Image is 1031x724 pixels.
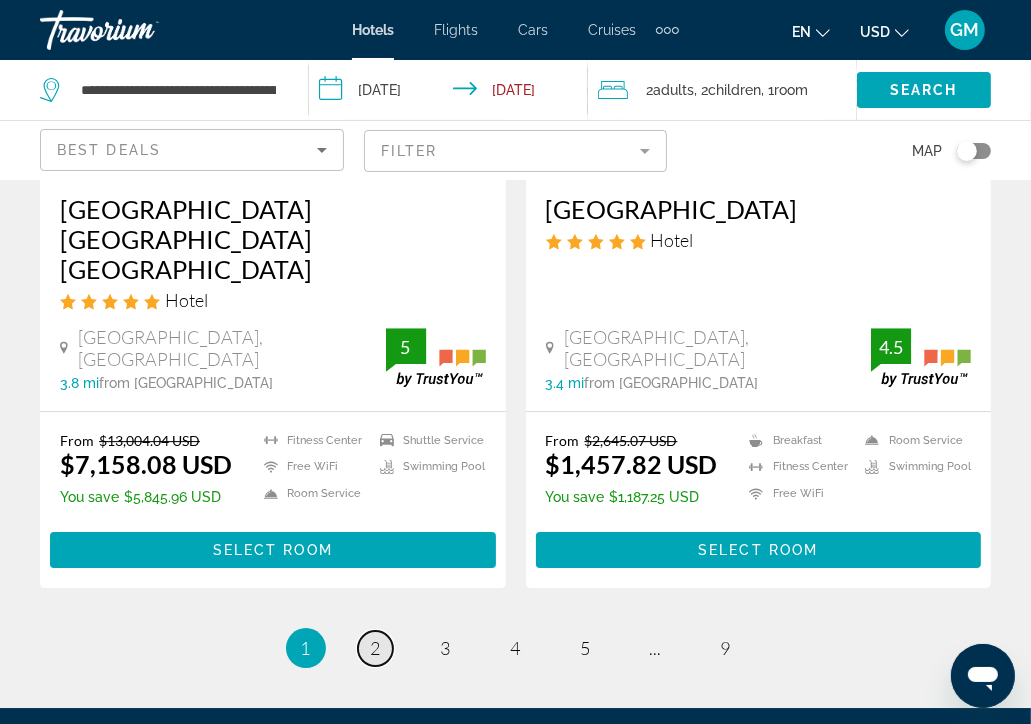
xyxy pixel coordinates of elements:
li: Shuttle Service [370,432,486,449]
button: Check-in date: Jan 6, 2026 Check-out date: Jan 13, 2026 [309,60,588,120]
span: Search [890,82,958,98]
span: 9 [721,637,731,659]
span: 2 [646,76,694,104]
button: Change language [792,17,830,46]
button: Change currency [860,17,909,46]
span: from [GEOGRAPHIC_DATA] [585,375,759,391]
span: 1 [301,637,311,659]
span: Children [708,82,761,98]
li: Room Service [254,485,370,502]
li: Free WiFi [739,485,855,502]
span: 3.4 mi [546,375,585,391]
a: Flights [434,22,478,38]
span: , 2 [694,76,761,104]
span: Hotel [651,229,694,251]
div: 5 star Hotel [546,229,972,251]
span: You save [546,489,605,505]
ins: $1,457.82 USD [546,449,718,479]
span: , 1 [761,76,808,104]
a: Travorium [40,4,240,56]
span: Adults [653,82,694,98]
img: trustyou-badge.svg [386,328,486,387]
a: Select Room [50,536,496,558]
span: Select Room [213,542,333,558]
del: $13,004.04 USD [99,432,200,449]
span: [GEOGRAPHIC_DATA], [GEOGRAPHIC_DATA] [78,326,385,370]
ins: $7,158.08 USD [60,449,232,479]
span: Hotel [165,289,208,311]
span: Map [912,137,942,165]
iframe: Кнопка запуска окна обмена сообщениями [951,644,1015,708]
a: Hotels [352,22,394,38]
span: USD [860,24,890,40]
a: Cruises [588,22,636,38]
span: ... [650,637,662,659]
li: Swimming Pool [370,459,486,476]
a: [GEOGRAPHIC_DATA] [546,194,972,224]
button: Search [857,72,991,108]
li: Free WiFi [254,459,370,476]
div: 4.5 [871,335,911,359]
button: User Menu [939,9,991,51]
span: Best Deals [57,142,161,158]
span: from [GEOGRAPHIC_DATA] [99,375,273,391]
button: Select Room [536,532,982,568]
span: You save [60,489,119,505]
a: Cars [518,22,548,38]
span: Select Room [698,542,818,558]
span: GM [951,20,980,40]
div: 5 [386,335,426,359]
span: 2 [371,637,381,659]
del: $2,645.07 USD [585,432,678,449]
button: Filter [364,129,668,173]
li: Swimming Pool [855,459,971,476]
span: From [546,432,580,449]
span: From [60,432,94,449]
mat-select: Sort by [57,138,327,162]
li: Fitness Center [254,432,370,449]
button: Extra navigation items [656,14,679,46]
span: 4 [511,637,521,659]
img: trustyou-badge.svg [871,328,971,387]
span: Room [774,82,808,98]
span: en [792,24,811,40]
div: 5 star Hotel [60,289,486,311]
p: $5,845.96 USD [60,489,232,505]
li: Fitness Center [739,459,855,476]
a: Select Room [536,536,982,558]
span: 3 [441,637,451,659]
button: Toggle map [942,142,991,160]
span: [GEOGRAPHIC_DATA], [GEOGRAPHIC_DATA] [564,326,871,370]
span: 3.8 mi [60,375,99,391]
li: Breakfast [739,432,855,449]
button: Select Room [50,532,496,568]
li: Room Service [855,432,971,449]
a: [GEOGRAPHIC_DATA] [GEOGRAPHIC_DATA] [GEOGRAPHIC_DATA] [60,194,486,284]
span: 5 [581,637,591,659]
p: $1,187.25 USD [546,489,718,505]
nav: Pagination [40,628,991,668]
button: Travelers: 2 adults, 2 children [588,60,857,120]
